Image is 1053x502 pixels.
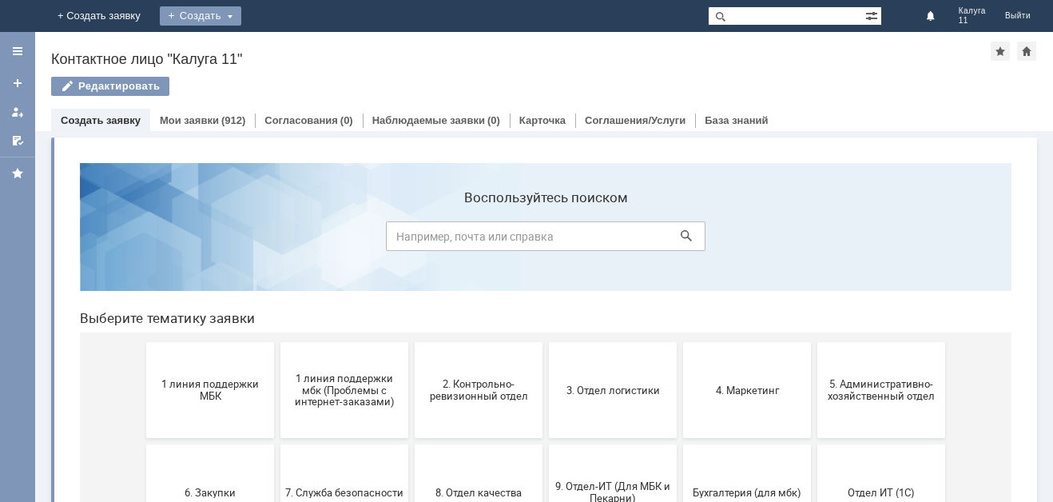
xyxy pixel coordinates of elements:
span: Это соглашение не активно! [621,432,739,456]
span: Бухгалтерия (для мбк) [621,336,739,348]
a: Мои заявки [160,114,219,126]
button: Отдел ИТ (1С) [750,294,878,390]
a: Создать заявку [5,70,30,96]
button: 1 линия поддержки мбк (Проблемы с интернет-заказами) [213,192,341,288]
button: Отдел-ИТ (Битрикс24 и CRM) [79,396,207,492]
input: Например, почта или справка [319,71,638,101]
button: 6. Закупки [79,294,207,390]
a: Карточка [519,114,566,126]
span: 9. Отдел-ИТ (Для МБК и Пекарни) [487,330,605,354]
span: Отдел-ИТ (Битрикс24 и CRM) [84,432,202,456]
button: Франчайзинг [482,396,610,492]
span: 4. Маркетинг [621,233,739,245]
span: [PERSON_NAME]. Услуги ИТ для МБК (оформляет L1) [755,426,873,462]
button: 9. Отдел-ИТ (Для МБК и Пекарни) [482,294,610,390]
div: (0) [487,114,500,126]
span: Финансовый отдел [352,438,471,450]
button: Финансовый отдел [348,396,475,492]
div: (0) [340,114,353,126]
button: 2. Контрольно-ревизионный отдел [348,192,475,288]
a: Наблюдаемые заявки [372,114,485,126]
div: (912) [221,114,245,126]
span: Отдел-ИТ (Офис) [218,438,336,450]
button: 1 линия поддержки МБК [79,192,207,288]
span: Калуга [959,6,986,16]
a: Мои согласования [5,128,30,153]
span: 3. Отдел логистики [487,233,605,245]
button: 3. Отдел логистики [482,192,610,288]
label: Воспользуйтесь поиском [319,39,638,55]
div: Добавить в избранное [991,42,1010,61]
span: 1 линия поддержки мбк (Проблемы с интернет-заказами) [218,221,336,257]
button: 7. Служба безопасности [213,294,341,390]
button: [PERSON_NAME]. Услуги ИТ для МБК (оформляет L1) [750,396,878,492]
span: Отдел ИТ (1С) [755,336,873,348]
div: Сделать домашней страницей [1017,42,1036,61]
a: Соглашения/Услуги [585,114,685,126]
button: 8. Отдел качества [348,294,475,390]
span: 2. Контрольно-ревизионный отдел [352,228,471,252]
button: Отдел-ИТ (Офис) [213,396,341,492]
button: 4. Маркетинг [616,192,744,288]
span: 1 линия поддержки МБК [84,228,202,252]
span: 7. Служба безопасности [218,336,336,348]
a: База знаний [705,114,768,126]
button: Бухгалтерия (для мбк) [616,294,744,390]
header: Выберите тематику заявки [13,160,944,176]
span: 6. Закупки [84,336,202,348]
a: Согласования [264,114,338,126]
a: Мои заявки [5,99,30,125]
span: Франчайзинг [487,438,605,450]
span: 5. Административно-хозяйственный отдел [755,228,873,252]
div: Контактное лицо "Калуга 11" [51,51,991,67]
span: 11 [959,16,986,26]
span: Расширенный поиск [865,7,881,22]
a: Создать заявку [61,114,141,126]
span: 8. Отдел качества [352,336,471,348]
button: Это соглашение не активно! [616,396,744,492]
div: Создать [160,6,241,26]
button: 5. Административно-хозяйственный отдел [750,192,878,288]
